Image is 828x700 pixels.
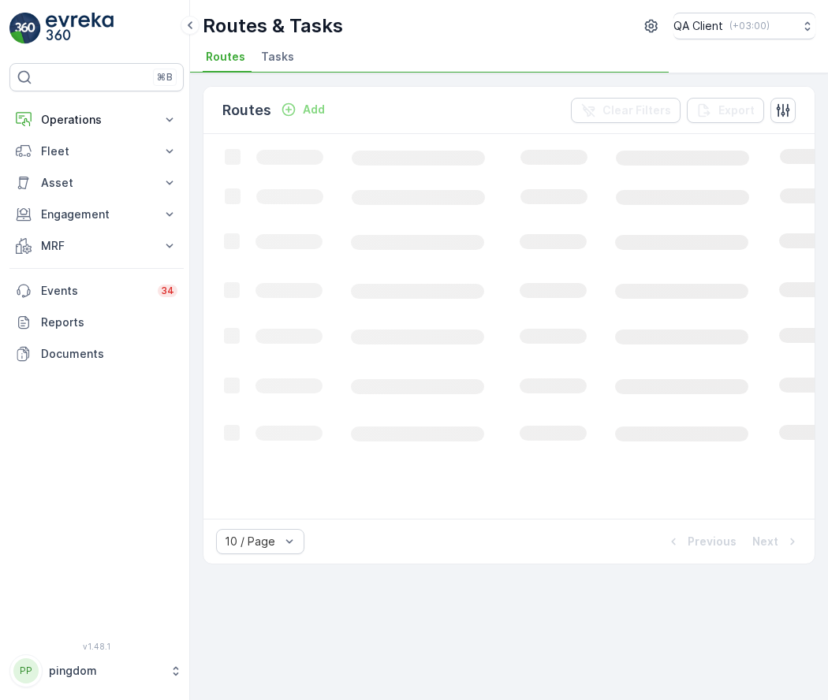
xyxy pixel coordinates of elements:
p: pingdom [49,663,162,679]
p: Operations [41,112,152,128]
p: Routes & Tasks [203,13,343,39]
p: QA Client [673,18,723,34]
button: Previous [664,532,738,551]
img: logo_light-DOdMpM7g.png [46,13,114,44]
p: MRF [41,238,152,254]
button: Asset [9,167,184,199]
button: MRF [9,230,184,262]
button: Add [274,100,331,119]
span: Routes [206,49,245,65]
button: PPpingdom [9,654,184,687]
a: Reports [9,307,184,338]
div: PP [13,658,39,683]
p: Events [41,283,148,299]
p: Clear Filters [602,102,671,118]
span: Tasks [261,49,294,65]
p: Reports [41,315,177,330]
button: Engagement [9,199,184,230]
span: v 1.48.1 [9,642,184,651]
button: Operations [9,104,184,136]
p: Previous [688,534,737,549]
p: Next [752,534,778,549]
button: QA Client(+03:00) [673,13,815,39]
p: Asset [41,175,152,191]
p: 34 [161,285,174,297]
p: Documents [41,346,177,362]
p: ⌘B [157,71,173,84]
button: Next [751,532,802,551]
a: Documents [9,338,184,370]
button: Fleet [9,136,184,167]
p: Add [303,102,325,117]
p: Routes [222,99,271,121]
p: Engagement [41,207,152,222]
img: logo [9,13,41,44]
p: Export [718,102,755,118]
p: ( +03:00 ) [729,20,770,32]
p: Fleet [41,143,152,159]
a: Events34 [9,275,184,307]
button: Export [687,98,764,123]
button: Clear Filters [571,98,681,123]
